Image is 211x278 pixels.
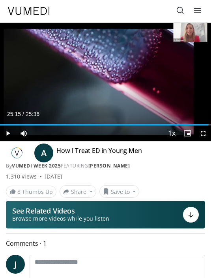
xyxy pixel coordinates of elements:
[195,125,211,141] button: Fullscreen
[6,255,25,274] a: J
[12,207,109,215] p: See Related Videos
[34,144,53,162] a: A
[26,111,39,117] span: 25:36
[6,201,205,228] button: See Related Videos Browse more videos while you listen
[17,188,21,195] span: 8
[6,186,56,198] a: 8 Thumbs Up
[6,162,205,169] div: By FEATURING
[7,111,21,117] span: 25:15
[88,162,130,169] a: [PERSON_NAME]
[12,215,109,223] span: Browse more videos while you listen
[99,185,140,198] button: Save to
[6,147,28,159] img: Vumedi Week 2025
[179,125,195,141] button: Enable picture-in-picture mode
[60,185,96,198] button: Share
[16,125,32,141] button: Mute
[45,173,62,180] div: [DATE]
[12,162,61,169] a: Vumedi Week 2025
[6,173,37,180] span: 1,310 views
[8,7,50,15] img: VuMedi Logo
[56,147,142,159] h4: How I Treat ED in Young Men
[164,125,179,141] button: Playback Rate
[6,238,205,249] span: Comments 1
[22,111,24,117] span: /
